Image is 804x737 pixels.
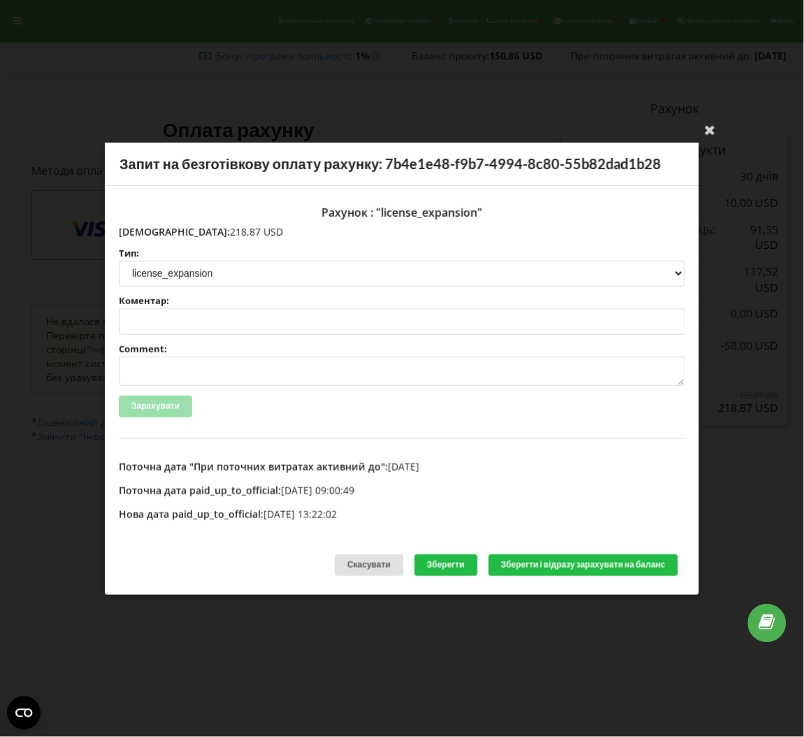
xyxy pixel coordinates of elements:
span: Поточна дата paid_up_to_official: [119,484,281,497]
div: Запит на безготівкову оплату рахунку: 7b4e1e48-f9b7-4994-8c80-55b82dad1b28 [105,143,699,186]
button: Open CMP widget [7,696,41,730]
div: Скасувати [335,554,403,576]
p: [DATE] 09:00:49 [119,484,685,498]
label: Comment: [119,345,685,354]
p: 218,87 USD [119,224,685,238]
label: Тип: [119,248,685,257]
button: Зберегти [415,554,478,576]
button: Зберегти і відразу зарахувати на баланс [489,554,678,576]
label: Коментар: [119,296,685,306]
span: Поточна дата "При поточних витратах активний до": [119,460,388,473]
span: [DEMOGRAPHIC_DATA]: [119,224,230,238]
span: Нова дата paid_up_to_official: [119,508,264,521]
div: Рахунок : "license_expansion" [119,199,685,224]
p: [DATE] [119,460,685,474]
p: [DATE] 13:22:02 [119,508,685,522]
